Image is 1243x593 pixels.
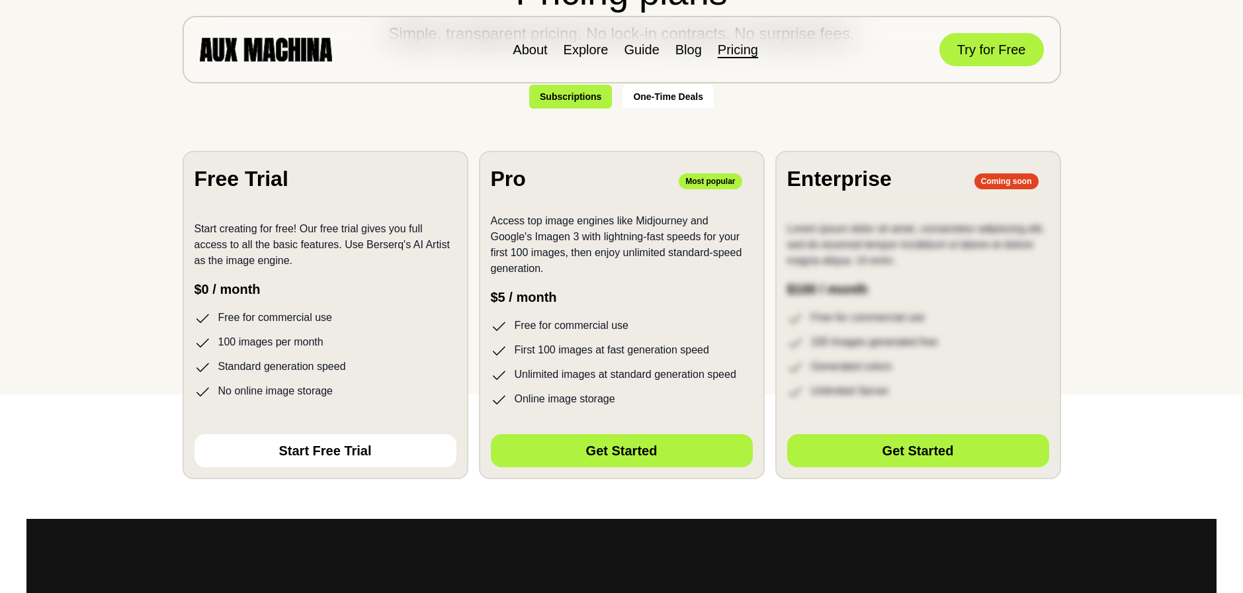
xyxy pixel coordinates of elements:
[787,163,892,195] h2: Enterprise
[491,287,753,307] p: $5 / month
[194,359,456,375] li: Standard generation speed
[194,310,456,326] li: Free for commercial use
[939,33,1044,66] button: Try for Free
[194,383,456,400] li: No online image storage
[564,42,609,57] a: Explore
[194,334,456,351] li: 100 images per month
[491,342,753,359] li: First 100 images at fast generation speed
[200,38,332,61] img: AUX MACHINA
[529,85,612,109] button: Subscriptions
[491,367,753,383] li: Unlimited images at standard generation speed
[622,85,714,109] button: One-Time Deals
[624,42,659,57] a: Guide
[194,163,288,195] h2: Free Trial
[491,163,526,195] h2: Pro
[194,221,456,269] p: Start creating for free! Our free trial gives you full access to all the basic features. Use Bers...
[194,434,456,467] button: Start Free Trial
[679,173,742,189] p: Most popular
[718,42,758,57] a: Pricing
[675,42,702,57] a: Blog
[491,318,753,334] li: Free for commercial use
[491,391,753,408] li: Online image storage
[787,434,1049,467] button: Get Started
[491,434,753,467] button: Get Started
[194,279,456,299] p: $0 / month
[513,42,547,57] a: About
[491,213,753,277] p: Access top image engines like Midjourney and Google's Imagen 3 with lightning-fast speeds for you...
[974,173,1039,189] p: Coming soon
